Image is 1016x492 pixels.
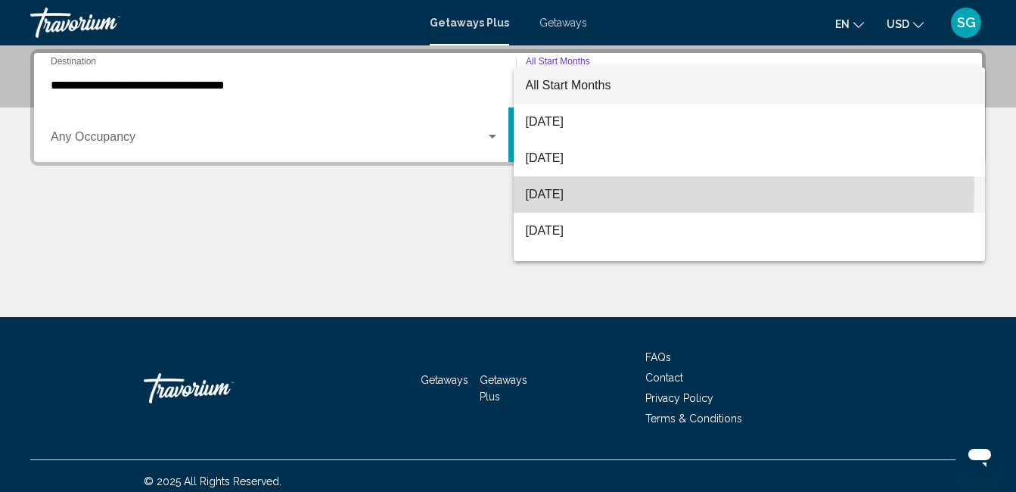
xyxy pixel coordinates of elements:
span: [DATE] [526,249,974,285]
span: All Start Months [526,79,611,92]
span: [DATE] [526,140,974,176]
iframe: Button to launch messaging window [955,431,1004,480]
span: [DATE] [526,213,974,249]
span: [DATE] [526,104,974,140]
span: [DATE] [526,176,974,213]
